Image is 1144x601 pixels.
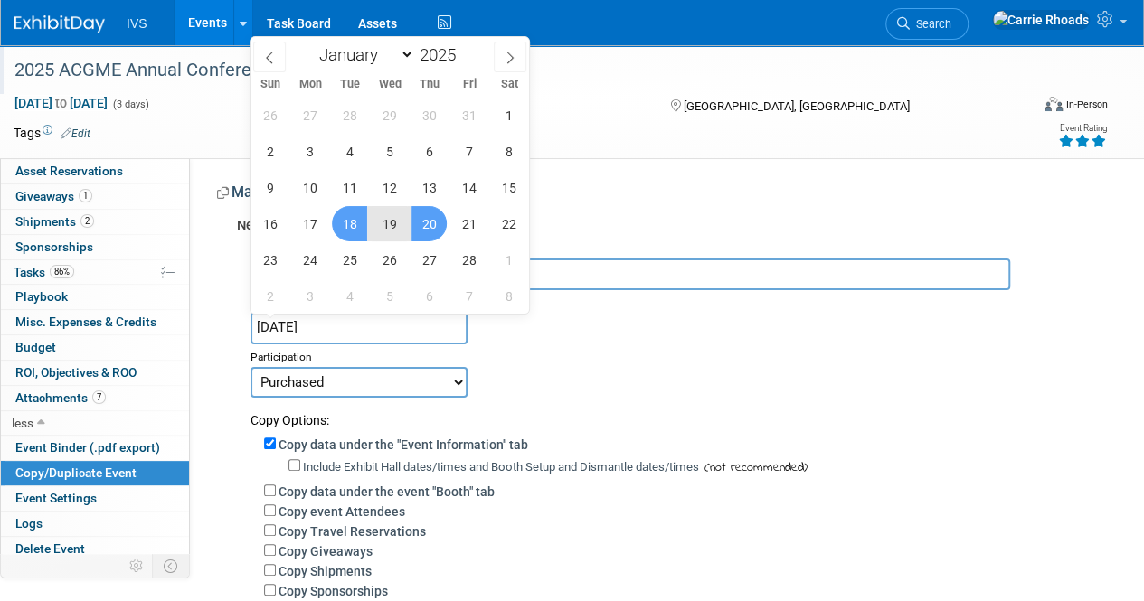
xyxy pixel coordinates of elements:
span: January 26, 2025 [252,98,288,133]
span: 7 [92,390,106,404]
span: Giveaways [15,189,92,203]
span: February 11, 2025 [332,170,367,205]
span: February 8, 2025 [491,134,526,169]
a: Asset Reservations [1,159,189,183]
span: March 4, 2025 [332,278,367,314]
div: Event Dates [251,290,1094,312]
span: Mon [290,79,330,90]
div: Event Rating [1058,124,1107,133]
span: March 2, 2025 [252,278,288,314]
span: February 1, 2025 [491,98,526,133]
span: Misc. Expenses & Credits [15,315,156,329]
span: Event Settings [15,491,97,505]
span: Search [910,17,951,31]
span: February 14, 2025 [451,170,487,205]
select: Month [310,43,414,66]
span: Tasks [14,265,74,279]
img: Carrie Rhoads [992,10,1090,30]
label: Copy Travel Reservations [279,524,426,539]
span: February 2, 2025 [252,134,288,169]
span: ROI, Objectives & ROO [15,365,137,380]
div: Event Format [948,94,1108,121]
label: Copy Sponsorships [279,584,388,598]
div: New Event [237,216,1094,237]
span: February 5, 2025 [372,134,407,169]
span: February 26, 2025 [372,242,407,277]
span: Logs [15,516,43,531]
span: Shipments [15,214,94,229]
span: (3 days) [111,99,149,110]
a: less [1,411,189,436]
span: March 8, 2025 [491,278,526,314]
label: Copy data under the event "Booth" tab [279,484,495,499]
span: February 24, 2025 [292,242,327,277]
span: [DATE] [DATE] [14,95,109,111]
div: 2025 ACGME Annual Conference [8,54,1015,87]
span: February 6, 2025 [411,134,447,169]
div: Copy Options: [251,398,1094,429]
a: Budget [1,335,189,360]
span: February 7, 2025 [451,134,487,169]
span: January 30, 2025 [411,98,447,133]
span: January 31, 2025 [451,98,487,133]
span: February 18, 2025 [332,206,367,241]
div: Make a Copy of This Event [217,183,1094,209]
a: Event Binder (.pdf export) [1,436,189,460]
span: Sun [251,79,290,90]
span: Thu [410,79,449,90]
span: to [52,96,70,110]
span: January 27, 2025 [292,98,327,133]
span: (not recommended) [699,458,808,477]
a: Sponsorships [1,235,189,259]
a: Misc. Expenses & Credits [1,310,189,334]
span: 86% [50,265,74,278]
a: Giveaways1 [1,184,189,209]
span: IVS [127,16,147,31]
a: Shipments2 [1,210,189,234]
span: Asset Reservations [15,164,123,178]
span: February 23, 2025 [252,242,288,277]
span: [GEOGRAPHIC_DATA], [GEOGRAPHIC_DATA] [683,99,909,113]
label: Copy Shipments [279,564,372,578]
span: Wed [370,79,410,90]
span: February 28, 2025 [451,242,487,277]
span: February 16, 2025 [252,206,288,241]
div: In-Person [1065,98,1108,111]
td: Toggle Event Tabs [153,554,190,578]
span: Event Binder (.pdf export) [15,440,160,455]
span: February 3, 2025 [292,134,327,169]
td: Personalize Event Tab Strip [121,554,153,578]
a: Delete Event [1,537,189,561]
span: March 1, 2025 [491,242,526,277]
span: 1 [79,189,92,202]
a: Copy/Duplicate Event [1,461,189,485]
img: ExhibitDay [14,15,105,33]
span: March 7, 2025 [451,278,487,314]
label: Copy Giveaways [279,544,373,559]
a: ROI, Objectives & ROO [1,361,189,385]
span: February 20, 2025 [411,206,447,241]
span: Delete Event [15,541,85,556]
span: Budget [15,340,56,354]
a: Attachments7 [1,386,189,410]
span: February 4, 2025 [332,134,367,169]
span: Attachments [15,390,106,405]
a: Event Settings [1,486,189,511]
a: Search [885,8,969,40]
span: February 12, 2025 [372,170,407,205]
span: February 9, 2025 [252,170,288,205]
span: February 21, 2025 [451,206,487,241]
span: March 3, 2025 [292,278,327,314]
span: February 10, 2025 [292,170,327,205]
img: Format-Inperson.png [1045,97,1063,111]
span: Sat [489,79,529,90]
a: Playbook [1,285,189,309]
span: February 25, 2025 [332,242,367,277]
span: February 19, 2025 [372,206,407,241]
span: January 28, 2025 [332,98,367,133]
span: Sponsorships [15,239,93,254]
label: Include Exhibit Hall dates/times and Booth Setup and Dismantle dates/times [303,460,699,474]
span: January 29, 2025 [372,98,407,133]
a: Tasks86% [1,260,189,285]
span: Tue [330,79,370,90]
